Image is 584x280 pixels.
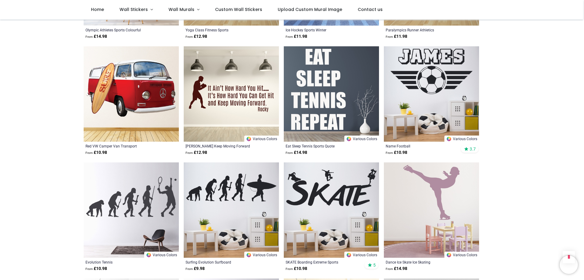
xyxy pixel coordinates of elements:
img: Eat Sleep Tennis Sports Quote Wall Sticker [284,46,379,142]
span: Custom Wall Stickers [215,6,262,12]
img: Rocky Balboa Keep Moving Forward Wall Sticker [184,46,279,142]
img: Surfing Evolution Surfboard Wall Sticker [184,162,279,258]
img: Color Wheel [146,252,151,258]
img: Red VW Camper Van Transport Wall Sticker [84,46,179,142]
img: Dance Ice Skate Ice Skating Wall Sticker [384,162,479,258]
span: From [186,35,193,38]
span: From [186,267,193,271]
span: 5 [373,262,376,268]
a: Various Colors [244,252,279,258]
a: Various Colors [244,136,279,142]
strong: £ 11.98 [386,34,407,40]
strong: £ 14.98 [286,150,307,156]
a: [PERSON_NAME] Keep Moving Forward [186,144,259,148]
span: From [386,267,393,271]
img: SKATE Boarding Extreme Sports Wall Sticker [284,162,379,258]
a: Name Football [386,144,459,148]
a: Eat Sleep Tennis Sports Quote [286,144,359,148]
strong: £ 10.98 [85,150,107,156]
a: Ice Hockey Sports Winter [286,27,359,32]
span: Wall Stickers [120,6,148,12]
span: Upload Custom Mural Image [278,6,342,12]
strong: £ 9.98 [186,266,205,272]
a: SKATE Boarding Extreme Sports [286,260,359,264]
strong: £ 14.98 [85,34,107,40]
span: 3.7 [470,146,476,152]
span: From [186,151,193,154]
span: From [85,267,93,271]
span: From [85,35,93,38]
span: From [286,267,293,271]
strong: £ 10.98 [85,266,107,272]
a: Yoga Class Fitness Sports [186,27,259,32]
span: From [386,151,393,154]
span: From [85,151,93,154]
a: Various Colors [444,252,479,258]
a: Various Colors [144,252,179,258]
a: Surfing Evolution Surfboard [186,260,259,264]
img: Evolution Tennis Wall Sticker [84,162,179,258]
span: Contact us [358,6,383,12]
img: Color Wheel [346,136,352,142]
strong: £ 12.98 [186,150,207,156]
img: Color Wheel [446,136,452,142]
strong: £ 10.98 [386,150,407,156]
img: Color Wheel [346,252,352,258]
a: Various Colors [344,136,379,142]
a: Various Colors [344,252,379,258]
a: Dance Ice Skate Ice Skating [386,260,459,264]
strong: £ 12.98 [186,34,207,40]
a: Evolution Tennis [85,260,159,264]
span: Wall Murals [169,6,194,12]
span: From [386,35,393,38]
strong: £ 11.98 [286,34,307,40]
span: From [286,35,293,38]
img: Color Wheel [246,252,252,258]
img: Personalised Name Football Wall Sticker - Mod1 [384,46,479,142]
strong: £ 14.98 [386,266,407,272]
a: Various Colors [444,136,479,142]
a: Red VW Camper Van Transport [85,144,159,148]
img: Color Wheel [446,252,452,258]
a: Paralympics Runner Athletics [386,27,459,32]
strong: £ 10.98 [286,266,307,272]
a: Olympic Athletes Sports Colourful [85,27,159,32]
iframe: Brevo live chat [560,256,578,274]
span: From [286,151,293,154]
span: Home [91,6,104,12]
img: Color Wheel [246,136,252,142]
